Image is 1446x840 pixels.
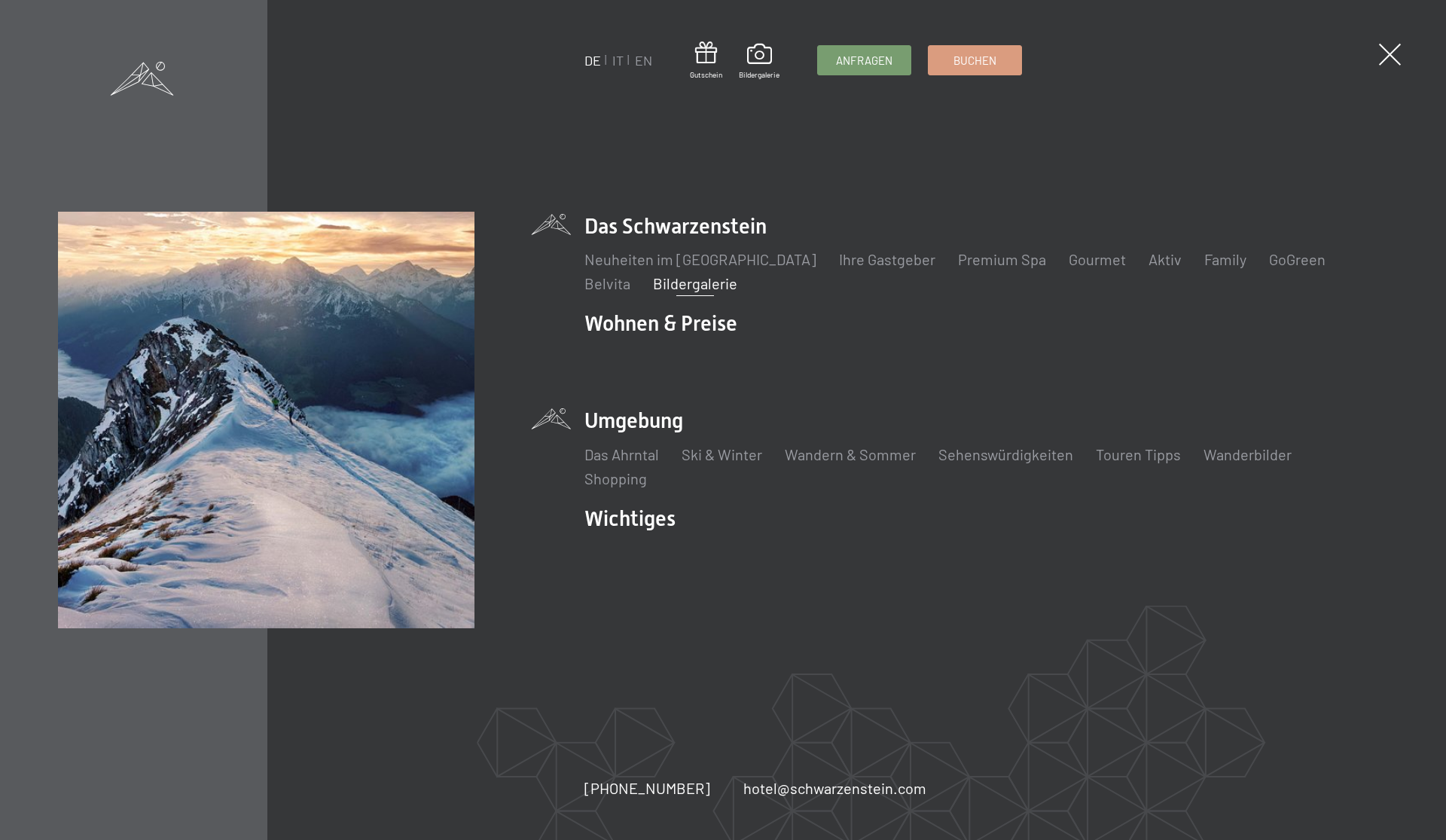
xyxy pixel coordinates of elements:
[653,274,737,292] a: Bildergalerie
[1069,250,1126,268] a: Gourmet
[584,777,710,799] a: [PHONE_NUMBER]
[635,52,652,69] a: EN
[929,46,1021,75] a: Buchen
[739,69,779,80] span: Bildergalerie
[690,41,722,80] a: Gutschein
[1203,445,1292,463] a: Wanderbilder
[785,445,916,463] a: Wandern & Sommer
[818,46,911,75] a: Anfragen
[584,274,630,292] a: Belvita
[958,250,1046,268] a: Premium Spa
[584,250,816,268] a: Neuheiten im [GEOGRAPHIC_DATA]
[1149,250,1182,268] a: Aktiv
[1204,250,1246,268] a: Family
[743,777,926,799] a: hotel@schwarzenstein.com
[690,69,722,80] span: Gutschein
[584,469,647,487] a: Shopping
[682,445,762,463] a: Ski & Winter
[953,53,996,69] span: Buchen
[612,52,624,69] a: IT
[584,52,601,69] a: DE
[584,779,710,797] span: [PHONE_NUMBER]
[938,445,1073,463] a: Sehenswürdigkeiten
[584,445,659,463] a: Das Ahrntal
[58,212,474,628] img: Bildergalerie
[839,250,935,268] a: Ihre Gastgeber
[836,53,892,69] span: Anfragen
[739,44,779,80] a: Bildergalerie
[1269,250,1325,268] a: GoGreen
[1096,445,1181,463] a: Touren Tipps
